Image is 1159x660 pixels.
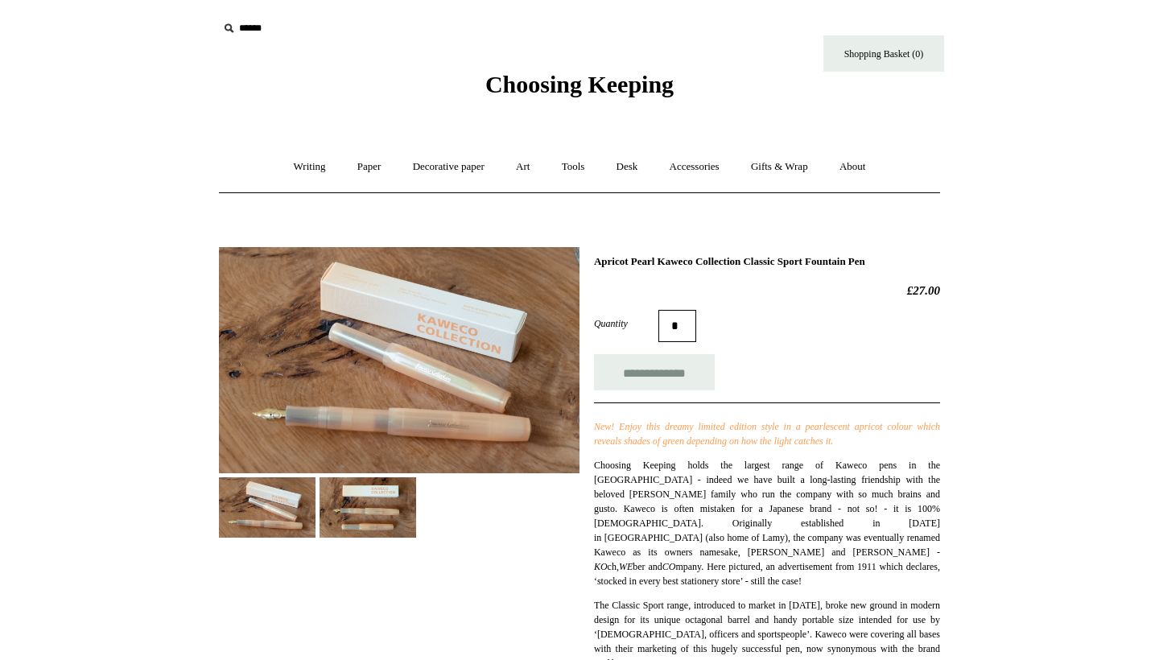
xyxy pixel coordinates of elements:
a: Accessories [655,146,734,188]
a: Writing [279,146,340,188]
h1: Apricot Pearl Kaweco Collection Classic Sport Fountain Pen [594,255,940,268]
a: Desk [602,146,653,188]
a: About [825,146,881,188]
a: Shopping Basket (0) [823,35,944,72]
i: WE [619,561,633,572]
span: Choosing Keeping [485,71,674,97]
img: Apricot Pearl Kaweco Collection Classic Sport Fountain Pen [219,477,316,538]
img: Apricot Pearl Kaweco Collection Classic Sport Fountain Pen [219,247,579,473]
a: Art [501,146,544,188]
a: Choosing Keeping [485,84,674,95]
label: Quantity [594,316,658,331]
i: CO [662,561,676,572]
i: New! Enjoy this dreamy limited edition style in a pearlescent apricot colour which reveals shades... [594,421,940,447]
a: Decorative paper [398,146,499,188]
a: Tools [547,146,600,188]
a: Paper [343,146,396,188]
i: . [831,435,833,447]
i: KO [594,561,608,572]
span: Choosing Keeping holds the largest range of Kaweco pens in the [GEOGRAPHIC_DATA] - indeed we have... [594,460,940,587]
h2: £27.00 [594,283,940,298]
img: Apricot Pearl Kaweco Collection Classic Sport Fountain Pen [320,477,416,538]
a: Gifts & Wrap [736,146,823,188]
